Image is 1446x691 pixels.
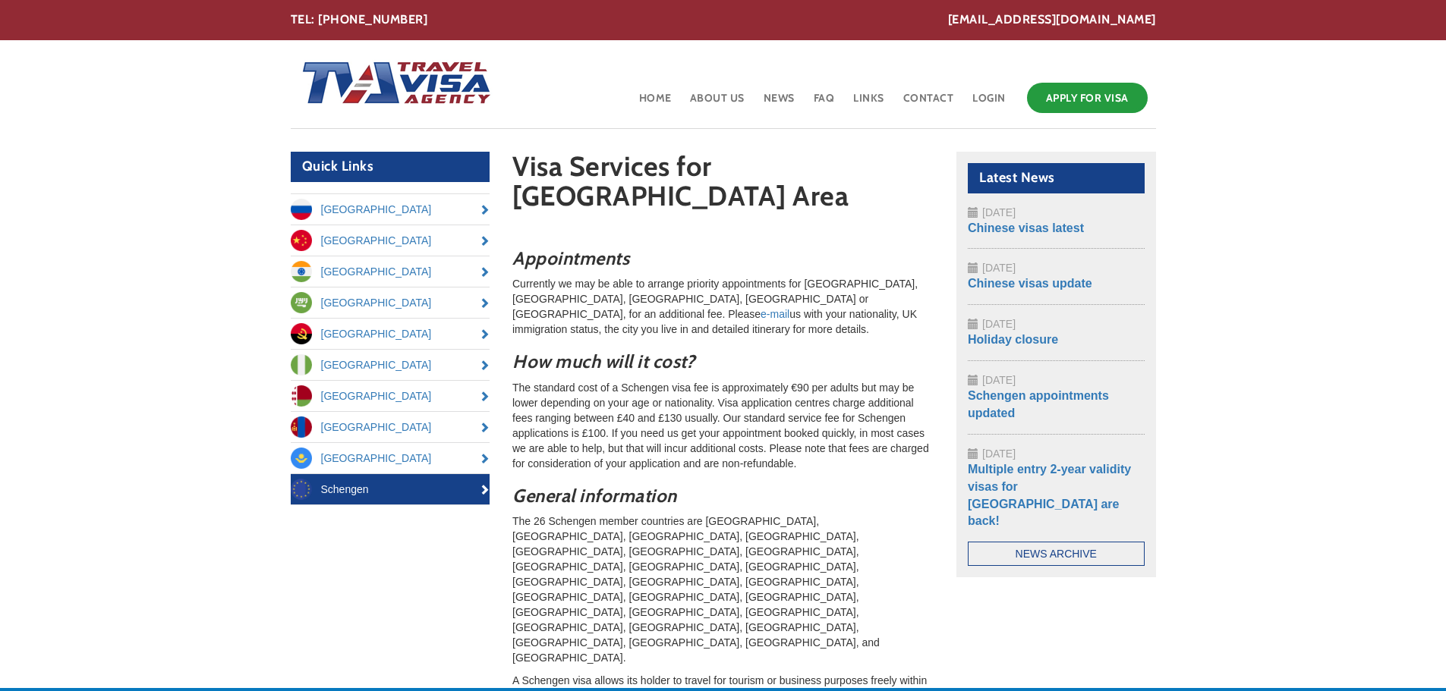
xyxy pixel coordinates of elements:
a: [GEOGRAPHIC_DATA] [291,350,490,380]
a: [GEOGRAPHIC_DATA] [291,319,490,349]
a: e-mail [761,308,789,320]
em: Appointments [512,247,629,269]
span: [DATE] [982,318,1016,330]
img: Home [291,46,493,122]
a: Contact [902,79,956,128]
a: [GEOGRAPHIC_DATA] [291,443,490,473]
a: Multiple entry 2-year validity visas for [GEOGRAPHIC_DATA] are back! [968,463,1131,528]
p: The 26 Schengen member countries are [GEOGRAPHIC_DATA], [GEOGRAPHIC_DATA], [GEOGRAPHIC_DATA], [GE... [512,514,934,665]
span: [DATE] [982,262,1016,274]
a: [GEOGRAPHIC_DATA] [291,194,490,225]
a: FAQ [812,79,836,128]
em: General information [512,485,677,507]
span: [DATE] [982,206,1016,218]
div: TEL: [PHONE_NUMBER] [291,11,1156,29]
a: [GEOGRAPHIC_DATA] [291,381,490,411]
a: [EMAIL_ADDRESS][DOMAIN_NAME] [948,11,1156,29]
a: About Us [688,79,746,128]
a: News [762,79,796,128]
a: Apply for Visa [1027,83,1148,113]
a: Links [852,79,886,128]
a: Chinese visas update [968,277,1092,290]
a: Schengen appointments updated [968,389,1109,419]
span: [DATE] [982,448,1016,460]
a: News Archive [968,542,1145,566]
span: [DATE] [982,374,1016,386]
p: Currently we may be able to arrange priority appointments for [GEOGRAPHIC_DATA], [GEOGRAPHIC_DATA... [512,276,934,337]
a: Login [971,79,1007,128]
h1: Visa Services for [GEOGRAPHIC_DATA] Area [512,152,934,218]
h2: Latest News [968,163,1145,193]
p: The standard cost of a Schengen visa fee is approximately €90 per adults but may be lower dependi... [512,380,934,471]
a: [GEOGRAPHIC_DATA] [291,225,490,256]
a: Chinese visas latest [968,221,1084,234]
a: Schengen [291,474,490,504]
em: How much will it cost? [512,350,695,372]
a: [GEOGRAPHIC_DATA] [291,412,490,442]
a: Home [638,79,673,128]
a: [GEOGRAPHIC_DATA] [291,287,490,318]
a: [GEOGRAPHIC_DATA] [291,256,490,287]
a: Holiday closure [968,333,1058,346]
